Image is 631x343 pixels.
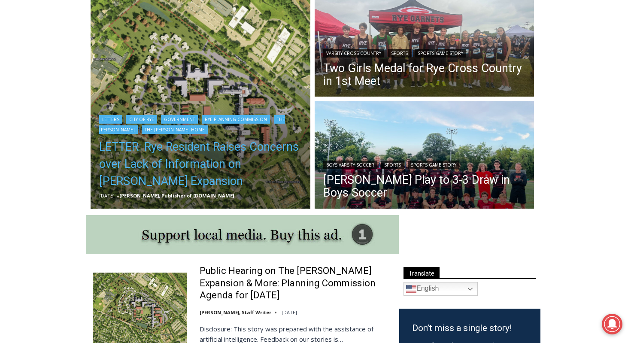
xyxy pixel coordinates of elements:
div: "[PERSON_NAME]'s draw is the fine variety of pristine raw fish kept on hand" [88,54,126,103]
a: Sports [388,49,411,58]
time: [DATE] [99,192,115,199]
a: [PERSON_NAME] Play to 3-3 Draw in Boys Soccer [323,173,526,199]
span: – [117,192,119,199]
div: | | | | | [99,113,302,134]
a: City of Rye [126,115,157,124]
h3: Don’t miss a single story! [412,322,528,335]
a: Rye Planning Commission [202,115,270,124]
img: (PHOTO: The 2025 Rye Boys Varsity Soccer team. Contributed.) [315,101,534,211]
a: Public Hearing on The [PERSON_NAME] Expansion & More: Planning Commission Agenda for [DATE] [200,265,388,302]
a: Sports [381,161,404,169]
a: English [403,282,478,296]
a: Sports Game Story [408,161,459,169]
img: Public Hearing on The Osborn Expansion & More: Planning Commission Agenda for Tuesday, September ... [93,273,187,343]
div: "We would have speakers with experience in local journalism speak to us about their experiences a... [217,0,406,83]
img: support local media, buy this ad [86,215,399,254]
a: Open Tues. - Sun. [PHONE_NUMBER] [0,86,86,107]
a: [PERSON_NAME], Publisher of [DOMAIN_NAME] [119,192,234,199]
a: Intern @ [DOMAIN_NAME] [206,83,416,107]
a: LETTER: Rye Resident Raises Concerns over Lack of Information on [PERSON_NAME] Expansion [99,138,302,190]
time: [DATE] [282,309,297,316]
a: Boys Varsity Soccer [323,161,377,169]
img: en [406,284,416,294]
a: Letters [99,115,122,124]
a: Two Girls Medal for Rye Cross Country in 1st Meet [323,62,526,88]
a: Sports Game Story [415,49,466,58]
a: [PERSON_NAME], Staff Writer [200,309,271,316]
div: | | [323,159,526,169]
span: Intern @ [DOMAIN_NAME] [224,85,398,105]
a: Government [161,115,198,124]
div: | | [323,47,526,58]
a: Read More Rye, Harrison Play to 3-3 Draw in Boys Soccer [315,101,534,211]
a: The [PERSON_NAME] Home [142,125,208,134]
a: Varsity Cross Country [323,49,384,58]
span: Translate [403,267,440,279]
span: Open Tues. - Sun. [PHONE_NUMBER] [3,88,84,121]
